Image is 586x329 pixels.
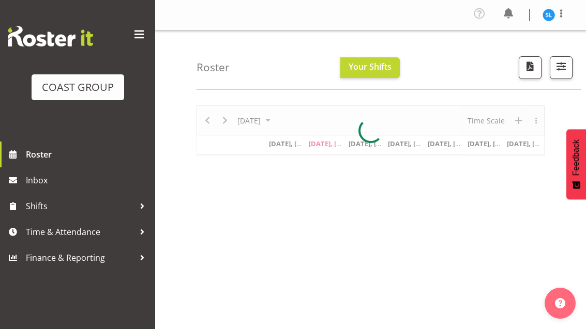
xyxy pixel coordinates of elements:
[550,56,573,79] button: Filter Shifts
[8,26,93,46] img: Rosterit website logo
[543,9,555,21] img: sittipan-leela-araysakul11865.jpg
[26,224,134,240] span: Time & Attendance
[349,61,392,72] span: Your Shifts
[572,139,581,176] span: Feedback
[42,80,114,95] div: COAST GROUP
[197,61,230,73] h4: Roster
[26,147,150,162] span: Roster
[555,298,565,308] img: help-xxl-2.png
[340,57,400,78] button: Your Shifts
[519,56,542,79] button: Download a PDF of the roster according to the set date range.
[566,129,586,199] button: Feedback - Show survey
[26,198,134,214] span: Shifts
[26,250,134,265] span: Finance & Reporting
[26,173,150,188] span: Inbox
